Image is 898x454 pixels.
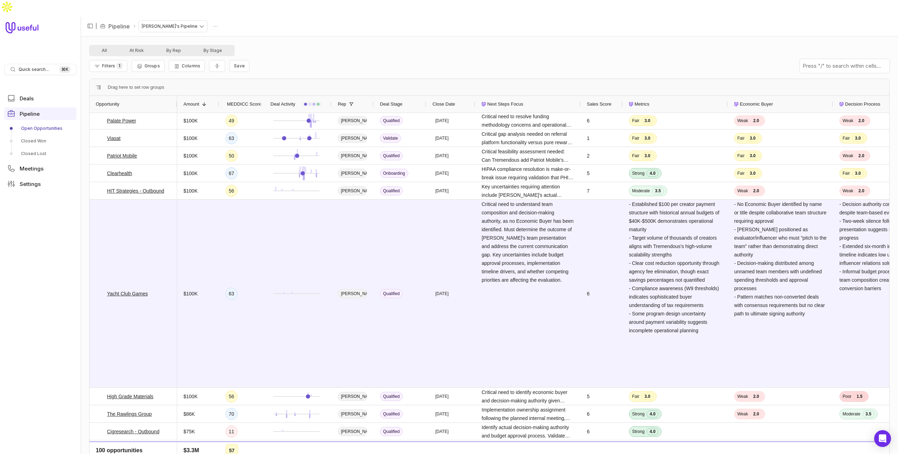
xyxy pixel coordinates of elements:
[737,118,748,123] span: Weak
[642,393,654,400] span: 3.0
[227,100,261,108] span: MEDDICC Score
[4,123,76,159] div: Pipeline submenu
[226,132,237,144] div: 63
[843,153,853,159] span: Weak
[587,427,590,436] span: 6
[116,62,122,69] span: 1
[435,118,449,123] time: [DATE]
[843,118,853,123] span: Weak
[587,134,590,142] span: 1
[863,410,874,418] span: 3.5
[843,411,860,417] span: Moderate
[20,181,41,187] span: Settings
[226,426,237,438] div: 11
[734,96,827,113] div: Economic Buyer
[800,59,890,73] input: Press "/" to search within cells...
[855,117,867,124] span: 2.0
[435,429,449,434] time: [DATE]
[750,117,762,124] span: 2.0
[183,100,199,108] span: Amount
[587,410,590,418] span: 6
[747,170,759,177] span: 3.0
[183,445,195,453] span: $70K
[182,63,200,68] span: Columns
[435,135,449,141] time: [DATE]
[852,135,864,142] span: 3.0
[632,446,644,452] span: Strong
[107,445,117,453] a: Rain
[855,187,867,194] span: 2.0
[338,409,367,419] span: [PERSON_NAME]
[380,100,402,108] span: Deal Stage
[107,289,148,298] a: Yacht Club Games
[338,186,367,195] span: [PERSON_NAME]
[209,60,225,72] button: Collapse all rows
[338,445,367,454] span: [PERSON_NAME]
[482,200,574,284] span: Critical need to understand team composition and decision-making authority, as no Economic Buyer ...
[635,100,649,108] span: Metrics
[642,117,654,124] span: 3.0
[587,116,590,125] span: 6
[226,96,255,113] div: MEDDICC Score
[192,46,233,55] button: By Stage
[843,446,850,452] span: Fair
[587,289,590,298] span: 6
[226,115,237,127] div: 49
[183,410,195,418] span: $86K
[226,288,237,300] div: 63
[750,393,762,400] span: 2.0
[20,96,34,101] span: Deals
[183,169,197,178] span: $100K
[482,130,574,147] span: Critical gap analysis needed on referral platform functionality versus pure reward distribution. ...
[4,178,76,190] a: Settings
[85,21,95,31] button: Collapse sidebar
[482,406,574,422] span: Implementation ownership assignment following the planned internal meeting, security officer revi...
[646,446,658,453] span: 4.0
[210,21,221,32] button: Actions
[737,135,745,141] span: Fair
[107,116,136,125] a: Palate Power
[338,134,367,143] span: [PERSON_NAME]
[183,392,197,401] span: $100K
[587,187,590,195] span: 7
[380,116,403,125] span: Qualified
[380,392,403,401] span: Qualified
[229,60,249,72] button: Create a new saved view
[380,151,403,160] span: Qualified
[747,446,759,453] span: 3.0
[843,394,851,399] span: Poor
[642,135,654,142] span: 3.0
[587,392,590,401] span: 5
[108,22,130,31] a: Pipeline
[96,100,119,108] span: Opportunity
[646,428,658,435] span: 4.0
[234,63,245,68] span: Save
[852,446,864,453] span: 3.0
[632,188,650,194] span: Moderate
[855,152,867,159] span: 2.0
[852,170,864,177] span: 3.0
[632,171,644,176] span: Strong
[632,394,639,399] span: Fair
[169,60,205,72] button: Columns
[482,147,574,164] span: Critical feasibility assessment needed: Can Tremendous add Patriot Mobile's specific nonprofits t...
[338,151,367,160] span: [PERSON_NAME]
[155,46,192,55] button: By Rep
[4,123,76,134] a: Open Opportunities
[20,166,43,171] span: Meetings
[435,188,449,194] time: [DATE]
[487,100,523,108] span: Next Steps Focus
[226,390,237,402] div: 56
[108,83,164,92] div: Row Groups
[107,169,132,178] a: Clearhealth
[433,100,455,108] span: Close Date
[750,187,762,194] span: 2.0
[632,411,644,417] span: Strong
[59,66,71,73] kbd: ⌘ K
[132,60,165,72] button: Group Pipeline
[380,186,403,195] span: Qualified
[183,187,197,195] span: $100K
[747,152,759,159] span: 3.0
[629,201,721,333] span: - Established $100 per creator payment structure with historical annual budgets of $40K-$500K dem...
[750,410,762,418] span: 2.0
